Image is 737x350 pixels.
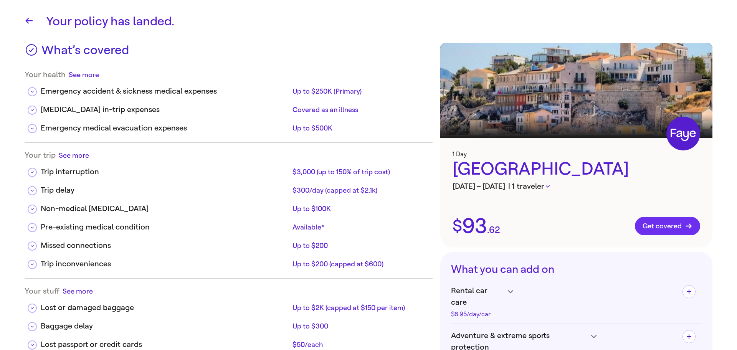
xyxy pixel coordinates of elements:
[451,285,504,308] span: Rental car care
[25,215,433,234] div: Pre-existing medical conditionAvailable*
[451,285,667,317] h4: Rental car care$6.95/day/car
[46,12,712,31] h1: Your policy has landed.
[292,105,426,114] div: Covered as an illness
[41,203,289,215] div: Non-medical [MEDICAL_DATA]
[69,70,99,79] button: See more
[682,285,696,298] button: Add
[643,222,692,230] span: Get covered
[25,296,433,314] div: Lost or damaged baggageUp to $2K (capped at $150 per item)
[41,122,289,134] div: Emergency medical evacuation expenses
[25,70,433,79] div: Your health
[292,87,426,96] div: Up to $250K (Primary)
[451,263,702,276] h3: What you can add on
[41,104,289,116] div: [MEDICAL_DATA] in-trip expenses
[292,259,426,269] div: Up to $200 (capped at $600)
[487,225,489,234] span: .
[635,217,700,235] button: Get covered
[41,185,289,196] div: Trip delay
[292,322,426,331] div: Up to $300
[292,303,426,312] div: Up to $2K (capped at $150 per item)
[292,340,426,349] div: $50/each
[25,197,433,215] div: Non-medical [MEDICAL_DATA]Up to $100K
[25,79,433,98] div: Emergency accident & sickness medical expensesUp to $250K (Primary)
[25,234,433,252] div: Missed connectionsUp to $200
[41,86,289,97] div: Emergency accident & sickness medical expenses
[292,241,426,250] div: Up to $200
[41,166,289,178] div: Trip interruption
[292,223,426,232] div: Available*
[41,221,289,233] div: Pre-existing medical condition
[682,330,696,343] button: Add
[41,240,289,251] div: Missed connections
[25,150,433,160] div: Your trip
[467,310,491,318] span: /day/car
[292,204,426,213] div: Up to $100K
[41,258,289,270] div: Trip inconveniences
[25,286,433,296] div: Your stuff
[25,116,433,135] div: Emergency medical evacuation expensesUp to $500K
[25,98,433,116] div: [MEDICAL_DATA] in-trip expensesCovered as an illness
[41,302,289,314] div: Lost or damaged baggage
[292,167,426,177] div: $3,000 (up to 150% of trip cost)
[25,178,433,197] div: Trip delay$300/day (capped at $2.1k)
[462,216,487,236] span: 93
[453,150,700,158] h3: 1 Day
[292,124,426,133] div: Up to $500K
[451,311,504,317] div: $6.95
[63,286,93,296] button: See more
[453,158,700,181] div: [GEOGRAPHIC_DATA]
[25,160,433,178] div: Trip interruption$3,000 (up to 150% of trip cost)
[41,320,289,332] div: Baggage delay
[59,150,89,160] button: See more
[25,314,433,333] div: Baggage delayUp to $300
[25,252,433,271] div: Trip inconveniencesUp to $200 (capped at $600)
[292,186,426,195] div: $300/day (capped at $2.1k)
[41,43,129,62] h3: What’s covered
[453,218,462,234] span: $
[489,225,500,234] span: 62
[508,181,550,192] button: | 1 traveler
[453,181,700,192] h3: [DATE] – [DATE]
